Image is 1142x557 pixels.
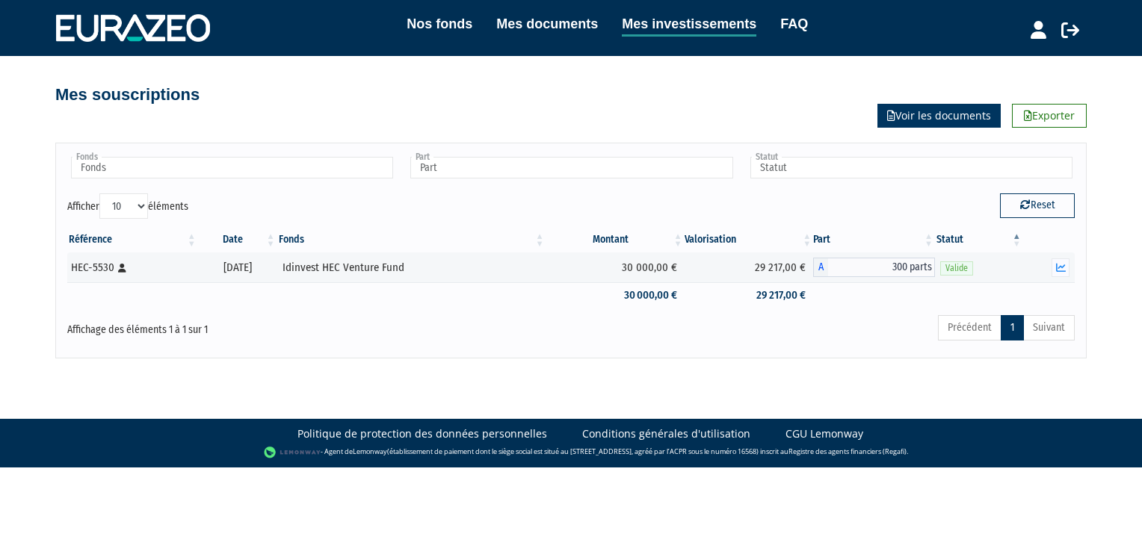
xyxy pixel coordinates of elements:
[877,104,1001,128] a: Voir les documents
[785,426,863,441] a: CGU Lemonway
[67,227,198,252] th: Référence : activer pour trier la colonne par ordre croissant
[277,227,546,252] th: Fonds: activer pour trier la colonne par ordre croissant
[1000,193,1075,217] button: Reset
[56,14,210,41] img: 1732889491-logotype_eurazeo_blanc_rvb.png
[935,227,1023,252] th: Statut : activer pour trier la colonne par ordre d&eacute;croissant
[780,13,808,34] a: FAQ
[15,445,1127,460] div: - Agent de (établissement de paiement dont le siège social est situé au [STREET_ADDRESS], agréé p...
[99,193,148,219] select: Afficheréléments
[71,260,193,276] div: HEC-5530
[198,227,277,252] th: Date: activer pour trier la colonne par ordre croissant
[685,282,814,308] td: 29 217,00 €
[353,446,387,456] a: Lemonway
[264,445,321,460] img: logo-lemonway.png
[685,227,814,252] th: Valorisation: activer pour trier la colonne par ordre croissant
[67,193,188,219] label: Afficher éléments
[1023,315,1075,340] a: Suivant
[622,13,756,37] a: Mes investissements
[813,258,935,277] div: A - Idinvest HEC Venture Fund
[67,314,474,337] div: Affichage des éléments 1 à 1 sur 1
[1012,104,1087,128] a: Exporter
[297,426,547,441] a: Politique de protection des données personnelles
[55,86,200,104] h4: Mes souscriptions
[685,252,814,282] td: 29 217,00 €
[1001,315,1024,340] a: 1
[407,13,472,34] a: Nos fonds
[938,315,1001,340] a: Précédent
[496,13,598,34] a: Mes documents
[582,426,750,441] a: Conditions générales d'utilisation
[118,264,126,273] i: [Français] Personne physique
[546,252,685,282] td: 30 000,00 €
[283,260,541,276] div: Idinvest HEC Venture Fund
[203,260,272,276] div: [DATE]
[788,446,907,456] a: Registre des agents financiers (Regafi)
[546,227,685,252] th: Montant: activer pour trier la colonne par ordre croissant
[813,227,935,252] th: Part: activer pour trier la colonne par ordre croissant
[546,282,685,308] td: 30 000,00 €
[828,258,935,277] span: 300 parts
[813,258,828,277] span: A
[940,261,973,276] span: Valide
